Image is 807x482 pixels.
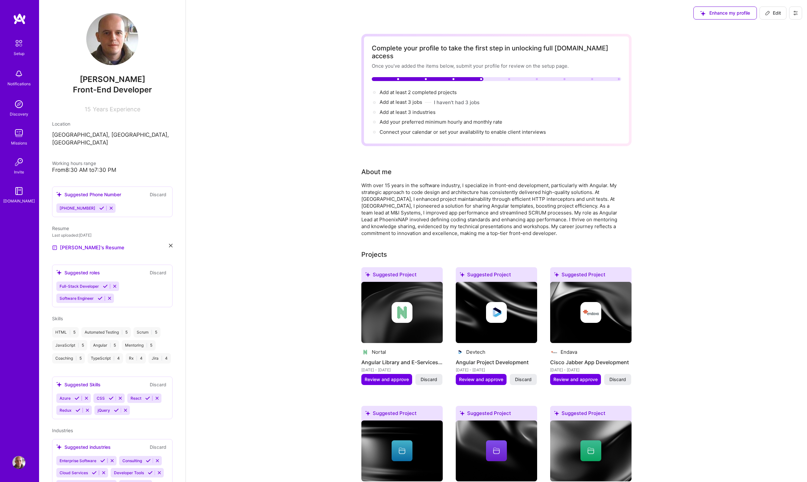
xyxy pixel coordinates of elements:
[510,374,537,385] button: Discard
[361,167,392,177] div: About me
[361,406,443,423] div: Suggested Project
[415,374,442,385] button: Discard
[12,36,26,50] img: setup
[361,282,443,343] img: cover
[75,396,79,401] i: Accept
[56,382,62,387] i: icon SuggestedTeams
[550,282,632,343] img: cover
[421,376,437,383] span: Discard
[60,408,72,413] span: Redux
[12,67,25,80] img: bell
[69,330,71,335] span: |
[103,284,108,289] i: Accept
[145,396,150,401] i: Accept
[553,376,598,383] span: Review and approve
[550,420,632,482] img: cover
[466,349,485,355] div: Devtech
[550,348,558,356] img: Company logo
[122,458,142,463] span: Consulting
[380,89,457,95] span: Add at least 2 completed projects
[109,206,114,211] i: Reject
[550,406,632,423] div: Suggested Project
[365,376,409,383] span: Review and approve
[114,408,119,413] i: Accept
[107,296,112,301] i: Reject
[361,374,412,385] button: Review and approve
[157,470,162,475] i: Reject
[100,458,105,463] i: Accept
[136,356,137,361] span: |
[52,131,173,147] p: [GEOGRAPHIC_DATA], [GEOGRAPHIC_DATA], [GEOGRAPHIC_DATA]
[86,13,138,65] img: User Avatar
[52,428,73,433] span: Industries
[759,7,786,20] button: Edit
[56,444,111,450] div: Suggested industries
[118,396,123,401] i: Reject
[361,420,443,482] img: cover
[10,111,28,117] div: Discovery
[12,98,25,111] img: discovery
[126,353,146,364] div: Rx 4
[52,75,173,84] span: [PERSON_NAME]
[14,169,24,175] div: Invite
[155,458,160,463] i: Reject
[169,244,173,247] i: icon Close
[148,269,168,276] button: Discard
[98,296,103,301] i: Accept
[372,44,621,60] div: Complete your profile to take the first step in unlocking full [DOMAIN_NAME] access
[60,470,88,475] span: Cloud Services
[52,160,96,166] span: Working hours range
[456,358,537,366] h4: Angular Project Development
[361,358,443,366] h4: Angular Library and E-Services Development
[109,396,114,401] i: Accept
[52,327,79,337] div: HTML 5
[550,374,601,385] button: Review and approve
[133,327,160,337] div: Scrum 5
[550,366,632,373] div: [DATE] - [DATE]
[88,353,123,364] div: TypeScript 4
[361,267,443,284] div: Suggested Project
[110,458,115,463] i: Reject
[97,396,105,401] span: CSS
[146,343,147,348] span: |
[52,232,173,239] div: Last uploaded: [DATE]
[146,458,151,463] i: Accept
[56,269,100,276] div: Suggested roles
[161,356,162,361] span: |
[14,50,24,57] div: Setup
[52,340,87,351] div: JavaScript 5
[456,267,537,284] div: Suggested Project
[392,302,412,323] img: Company logo
[99,206,104,211] i: Accept
[52,316,63,321] span: Skills
[148,443,168,451] button: Discard
[78,343,79,348] span: |
[101,470,106,475] i: Reject
[456,406,537,423] div: Suggested Project
[12,185,25,198] img: guide book
[112,284,117,289] i: Reject
[56,444,62,450] i: icon SuggestedTeams
[85,106,91,113] span: 15
[456,420,537,482] img: cover
[60,458,96,463] span: Enterprise Software
[148,353,171,364] div: Jira 4
[56,270,62,275] i: icon SuggestedTeams
[114,470,144,475] span: Developer Tools
[85,408,90,413] i: Reject
[110,343,111,348] span: |
[604,374,631,385] button: Discard
[515,376,532,383] span: Discard
[456,374,507,385] button: Review and approve
[765,10,781,16] span: Edit
[554,272,559,277] i: icon SuggestedTeams
[113,356,115,361] span: |
[90,340,119,351] div: Angular 5
[56,191,121,198] div: Suggested Phone Number
[60,206,95,211] span: [PHONE_NUMBER]
[60,396,71,401] span: Azure
[460,411,465,416] i: icon SuggestedTeams
[52,244,124,252] a: [PERSON_NAME]'s Resume
[12,127,25,140] img: teamwork
[554,411,559,416] i: icon SuggestedTeams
